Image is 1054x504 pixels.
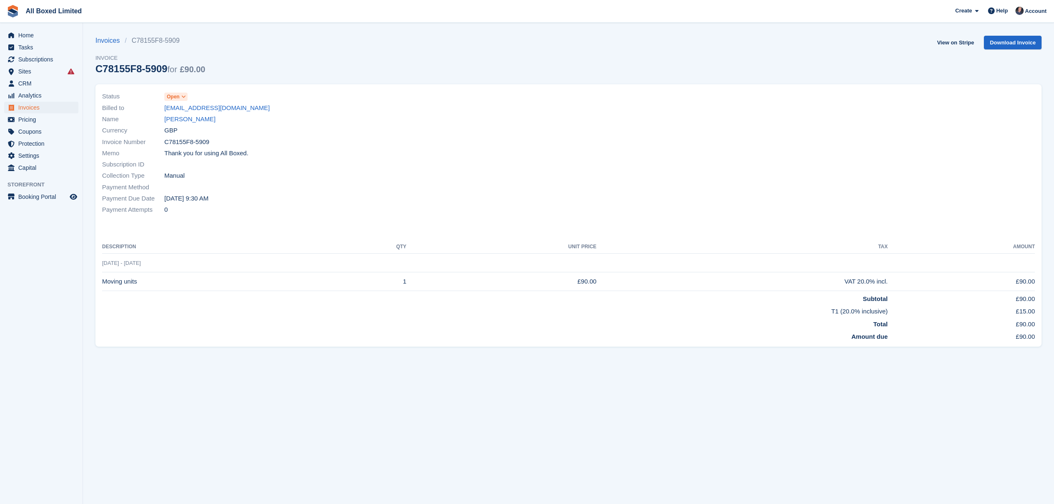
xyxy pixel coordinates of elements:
[7,5,19,17] img: stora-icon-8386f47178a22dfd0bd8f6a31ec36ba5ce8667c1dd55bd0f319d3a0aa187defe.svg
[18,66,68,77] span: Sites
[18,191,68,203] span: Booking Portal
[102,272,337,291] td: Moving units
[4,150,78,161] a: menu
[18,54,68,65] span: Subscriptions
[102,160,164,169] span: Subscription ID
[164,194,208,203] time: 2025-08-19 08:30:22 UTC
[95,63,205,74] div: C78155F8-5909
[4,114,78,125] a: menu
[4,29,78,41] a: menu
[1025,7,1047,15] span: Account
[167,93,180,100] span: Open
[164,126,178,135] span: GBP
[596,277,888,286] div: VAT 20.0% incl.
[18,102,68,113] span: Invoices
[164,103,270,113] a: [EMAIL_ADDRESS][DOMAIN_NAME]
[888,303,1035,316] td: £15.00
[102,115,164,124] span: Name
[102,126,164,135] span: Currency
[102,205,164,215] span: Payment Attempts
[22,4,85,18] a: All Boxed Limited
[851,333,888,340] strong: Amount due
[4,54,78,65] a: menu
[984,36,1042,49] a: Download Invoice
[167,65,177,74] span: for
[4,66,78,77] a: menu
[95,36,205,46] nav: breadcrumbs
[102,303,888,316] td: T1 (20.0% inclusive)
[4,126,78,137] a: menu
[18,162,68,174] span: Capital
[102,194,164,203] span: Payment Due Date
[337,272,406,291] td: 1
[164,137,209,147] span: C78155F8-5909
[102,149,164,158] span: Memo
[888,316,1035,329] td: £90.00
[18,29,68,41] span: Home
[95,36,125,46] a: Invoices
[888,291,1035,303] td: £90.00
[164,205,168,215] span: 0
[102,137,164,147] span: Invoice Number
[337,240,406,254] th: QTY
[4,78,78,89] a: menu
[596,240,888,254] th: Tax
[164,171,185,181] span: Manual
[18,126,68,137] span: Coupons
[888,329,1035,342] td: £90.00
[18,150,68,161] span: Settings
[18,114,68,125] span: Pricing
[873,321,888,328] strong: Total
[888,272,1035,291] td: £90.00
[863,295,888,302] strong: Subtotal
[102,260,141,266] span: [DATE] - [DATE]
[18,138,68,149] span: Protection
[996,7,1008,15] span: Help
[4,102,78,113] a: menu
[406,272,596,291] td: £90.00
[4,42,78,53] a: menu
[164,115,215,124] a: [PERSON_NAME]
[102,183,164,192] span: Payment Method
[4,90,78,101] a: menu
[4,162,78,174] a: menu
[102,171,164,181] span: Collection Type
[68,68,74,75] i: Smart entry sync failures have occurred
[102,240,337,254] th: Description
[4,138,78,149] a: menu
[68,192,78,202] a: Preview store
[180,65,205,74] span: £90.00
[164,149,249,158] span: Thank you for using All Boxed.
[7,181,83,189] span: Storefront
[164,92,188,101] a: Open
[934,36,977,49] a: View on Stripe
[18,78,68,89] span: CRM
[1015,7,1024,15] img: Dan Goss
[18,90,68,101] span: Analytics
[18,42,68,53] span: Tasks
[955,7,972,15] span: Create
[888,240,1035,254] th: Amount
[95,54,205,62] span: Invoice
[406,240,596,254] th: Unit Price
[102,103,164,113] span: Billed to
[4,191,78,203] a: menu
[102,92,164,101] span: Status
